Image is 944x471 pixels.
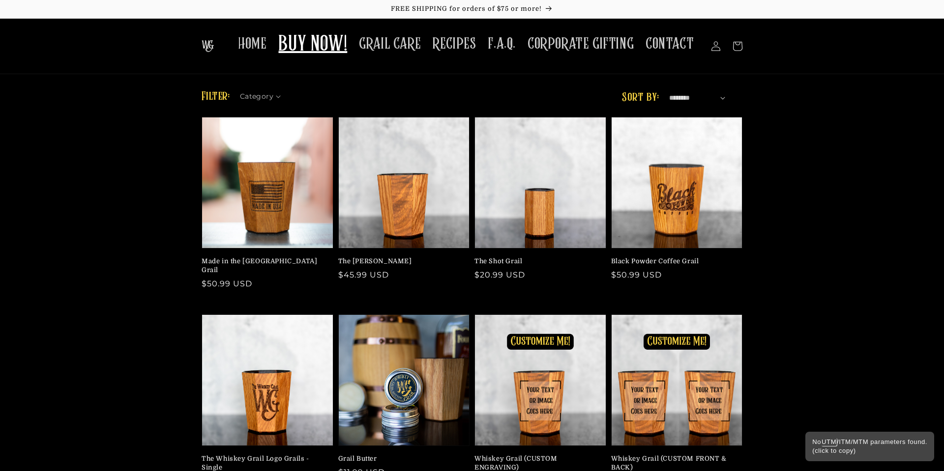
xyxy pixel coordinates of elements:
[202,40,214,52] img: The Whiskey Grail
[427,28,482,59] a: RECIPES
[821,438,837,446] em: UTM
[353,28,427,59] a: GRAIL CARE
[278,31,347,58] span: BUY NOW!
[338,454,464,463] a: Grail Butter
[238,34,266,54] span: HOME
[488,34,516,54] span: F.A.Q.
[10,5,934,13] p: FREE SHIPPING for orders of $75 or more!
[240,89,287,99] summary: Category
[232,28,272,59] a: HOME
[433,34,476,54] span: RECIPES
[611,257,737,266] a: Black Powder Coffee Grail
[338,257,464,266] a: The [PERSON_NAME]
[474,257,600,266] a: The Shot Grail
[646,34,694,54] span: CONTACT
[272,26,353,64] a: BUY NOW!
[202,257,327,275] a: Made in the [GEOGRAPHIC_DATA] Grail
[359,34,421,54] span: GRAIL CARE
[528,34,634,54] span: CORPORATE GIFTING
[805,432,934,461] div: Click to copy
[202,88,230,106] h2: Filter:
[640,28,700,59] a: CONTACT
[622,92,659,104] label: Sort by:
[522,28,640,59] a: CORPORATE GIFTING
[482,28,522,59] a: F.A.Q.
[240,91,273,102] span: Category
